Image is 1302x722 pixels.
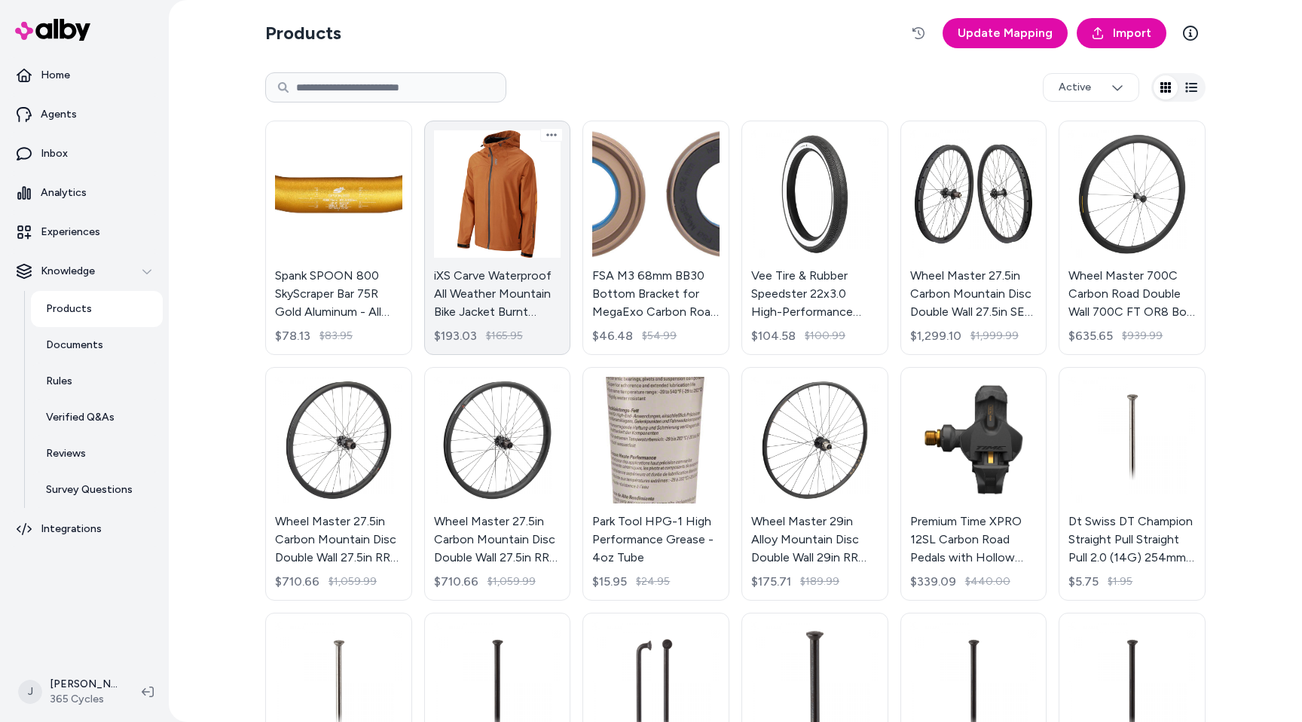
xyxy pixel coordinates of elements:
[41,107,77,122] p: Agents
[900,121,1047,355] a: Wheel Master 27.5in Carbon Mountain Disc Double Wall 27.5in SET OR8 Bolt Carbon MTB DH 6B - Defau...
[31,291,163,327] a: Products
[943,18,1068,48] a: Update Mapping
[46,374,72,389] p: Rules
[265,21,341,45] h2: Products
[1113,24,1151,42] span: Import
[6,136,163,172] a: Inbox
[958,24,1053,42] span: Update Mapping
[741,367,888,601] a: Wheel Master 29in Alloy Mountain Disc Double Wall 29in RR WTB ST LIGHT TCS 2.0 i25 6B - Default T...
[41,522,102,537] p: Integrations
[9,668,130,716] button: J[PERSON_NAME]365 Cycles
[50,677,118,692] p: [PERSON_NAME]
[46,410,115,425] p: Verified Q&As
[41,146,68,161] p: Inbox
[6,253,163,289] button: Knowledge
[424,367,571,601] a: Wheel Master 27.5in Carbon Mountain Disc Double Wall 27.5in RR OR8 Bolt Carbon MTB++ 6B - Default...
[41,185,87,200] p: Analytics
[18,680,42,704] span: J
[582,121,729,355] a: FSA M3 68mm BB30 Bottom Bracket for MegaExo Carbon Road CranksFSA M3 68mm BB30 Bottom Bracket for...
[46,446,86,461] p: Reviews
[6,96,163,133] a: Agents
[265,121,412,355] a: Spank SPOON 800 SkyScraper Bar 75R Gold Aluminum - All Mountain Trail E-BikeSpank SPOON 800 SkySc...
[582,367,729,601] a: Park Tool HPG-1 High Performance Grease - 4oz TubePark Tool HPG-1 High Performance Grease - 4oz T...
[6,214,163,250] a: Experiences
[6,57,163,93] a: Home
[50,692,118,707] span: 365 Cycles
[1043,73,1139,102] button: Active
[31,399,163,436] a: Verified Q&As
[46,301,92,317] p: Products
[1077,18,1166,48] a: Import
[41,68,70,83] p: Home
[31,436,163,472] a: Reviews
[6,511,163,547] a: Integrations
[31,327,163,363] a: Documents
[741,121,888,355] a: Vee Tire & Rubber Speedster 22x3.0 High-Performance BMX & Urban Bicycle Tires with OverRide Punct...
[46,482,133,497] p: Survey Questions
[6,175,163,211] a: Analytics
[31,363,163,399] a: Rules
[31,472,163,508] a: Survey Questions
[265,367,412,601] a: Wheel Master 27.5in Carbon Mountain Disc Double Wall 27.5in RR OR8 Bolt Carbon MTB+ 6B - Default ...
[1059,121,1206,355] a: Wheel Master 700C Carbon Road Double Wall 700C FT OR8 Bolt Carbon Road Low Profile RIM - Default ...
[46,338,103,353] p: Documents
[424,121,571,355] a: iXS Carve Waterproof All Weather Mountain Bike Jacket Burnt Orange Large - Default TitleiXS Carve...
[15,19,90,41] img: alby Logo
[41,225,100,240] p: Experiences
[1059,367,1206,601] a: Dt Swiss DT Champion Straight Pull Straight Pull 2.0 (14G) 254mm SilverDt Swiss DT Champion Strai...
[41,264,95,279] p: Knowledge
[900,367,1047,601] a: Premium Time XPRO 12SL Carbon Road Pedals with Hollow Titanium Spindle, Ceramic Bearings, Adjusta...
